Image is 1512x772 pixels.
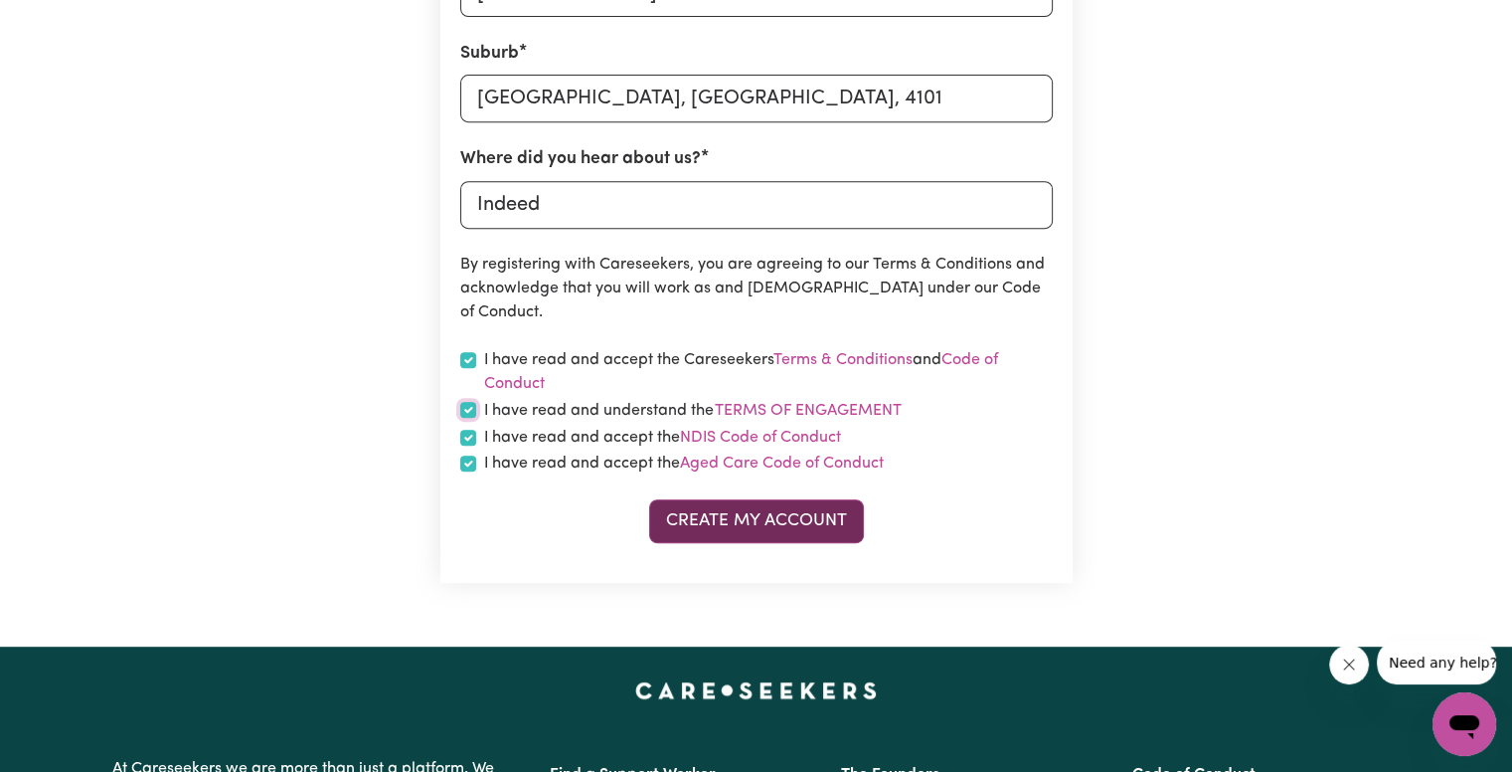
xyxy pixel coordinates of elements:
label: I have read and accept the Careseekers and [484,348,1053,396]
iframe: Close message [1329,645,1369,684]
label: Suburb [460,41,519,67]
a: NDIS Code of Conduct [680,430,841,446]
button: I have read and understand the [714,398,903,424]
label: I have read and accept the [484,426,841,450]
span: Need any help? [12,14,120,30]
a: Aged Care Code of Conduct [680,456,884,472]
label: I have read and accept the [484,452,884,476]
input: e.g. Google, word of mouth etc. [460,181,1053,229]
input: e.g. North Bondi, New South Wales [460,75,1053,122]
iframe: Button to launch messaging window [1432,692,1496,756]
label: I have read and understand the [484,398,903,424]
iframe: Message from company [1377,641,1496,684]
a: Code of Conduct [484,352,998,392]
a: Careseekers home page [635,682,877,698]
button: Create My Account [649,499,864,543]
a: Terms & Conditions [773,352,913,368]
p: By registering with Careseekers, you are agreeing to our Terms & Conditions and acknowledge that ... [460,253,1053,324]
label: Where did you hear about us? [460,146,701,172]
